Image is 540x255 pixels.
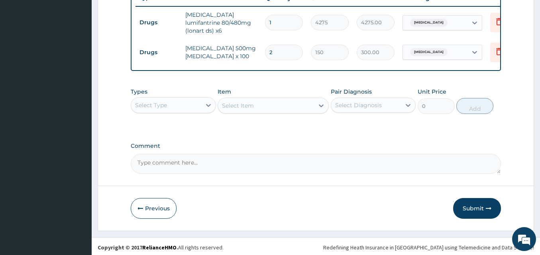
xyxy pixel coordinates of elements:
div: Select Type [135,101,167,109]
span: [MEDICAL_DATA] [410,48,448,56]
div: Minimize live chat window [131,4,150,23]
label: Types [131,88,147,95]
img: d_794563401_company_1708531726252_794563401 [15,40,32,60]
div: Select Diagnosis [335,101,382,109]
span: We're online! [46,76,110,157]
strong: Copyright © 2017 . [98,244,178,251]
label: Item [218,88,231,96]
label: Pair Diagnosis [331,88,372,96]
label: Unit Price [418,88,446,96]
label: Comment [131,143,501,149]
button: Previous [131,198,177,219]
span: [MEDICAL_DATA] [410,19,448,27]
td: [MEDICAL_DATA] lumifantrine 80/480mg (lonart ds) x6 [181,7,261,39]
td: [MEDICAL_DATA] 500mg [MEDICAL_DATA] x 100 [181,40,261,64]
button: Submit [453,198,501,219]
textarea: Type your message and hit 'Enter' [4,170,152,198]
td: Drugs [135,45,181,60]
button: Add [456,98,493,114]
div: Chat with us now [41,45,134,55]
td: Drugs [135,15,181,30]
a: RelianceHMO [142,244,177,251]
div: Redefining Heath Insurance in [GEOGRAPHIC_DATA] using Telemedicine and Data Science! [323,243,534,251]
